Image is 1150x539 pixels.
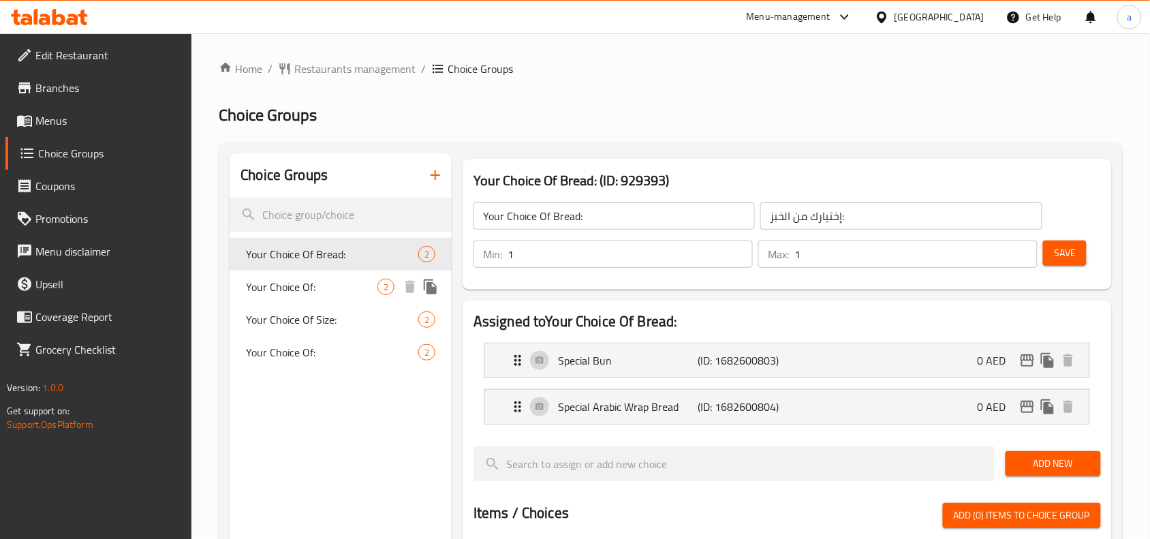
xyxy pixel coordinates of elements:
a: Choice Groups [5,137,192,170]
span: Your Choice Of Size: [246,311,418,328]
span: 2 [419,346,435,359]
span: Your Choice Of: [246,344,418,360]
a: Coverage Report [5,301,192,333]
div: Choices [418,344,435,360]
span: 1.0.0 [42,379,63,397]
div: Your Choice Of:2 [230,336,452,369]
button: delete [400,277,420,297]
span: Choice Groups [219,99,317,130]
p: (ID: 1682600803) [698,352,791,369]
h2: Choice Groups [240,165,328,185]
button: Add New [1006,451,1101,476]
span: Menu disclaimer [35,243,181,260]
button: duplicate [1038,350,1058,371]
span: Save [1054,245,1076,262]
a: Promotions [5,202,192,235]
span: Coupons [35,178,181,194]
a: Coupons [5,170,192,202]
span: Your Choice Of Bread: [246,246,418,262]
input: search [473,446,995,481]
a: Home [219,61,262,77]
div: Your Choice Of:2deleteduplicate [230,271,452,303]
span: Grocery Checklist [35,341,181,358]
p: 0 AED [978,399,1017,415]
p: Max: [768,246,789,262]
p: (ID: 1682600804) [698,399,791,415]
span: Add New [1016,455,1090,472]
p: Min: [483,246,502,262]
div: Choices [418,246,435,262]
span: Upsell [35,276,181,292]
span: Version: [7,379,40,397]
a: Branches [5,72,192,104]
button: edit [1017,397,1038,417]
input: search [230,198,452,232]
div: Expand [485,390,1089,424]
span: Branches [35,80,181,96]
div: [GEOGRAPHIC_DATA] [895,10,984,25]
button: duplicate [1038,397,1058,417]
nav: breadcrumb [219,61,1123,77]
h2: Items / Choices [473,503,569,523]
div: Choices [377,279,394,295]
span: Coverage Report [35,309,181,325]
p: Special Arabic Wrap Bread [558,399,698,415]
span: 2 [419,313,435,326]
li: Expand [473,337,1101,384]
div: Choices [418,311,435,328]
div: Your Choice Of Bread:2 [230,238,452,271]
li: Expand [473,384,1101,430]
button: edit [1017,350,1038,371]
a: Menus [5,104,192,137]
li: / [421,61,426,77]
span: Menus [35,112,181,129]
span: Promotions [35,211,181,227]
a: Edit Restaurant [5,39,192,72]
p: 0 AED [978,352,1017,369]
div: Your Choice Of Size:2 [230,303,452,336]
span: Your Choice Of: [246,279,377,295]
h3: Your Choice Of Bread: (ID: 929393) [473,170,1101,191]
li: / [268,61,273,77]
h2: Assigned to Your Choice Of Bread: [473,311,1101,332]
button: delete [1058,397,1078,417]
a: Upsell [5,268,192,301]
span: Choice Groups [448,61,513,77]
span: a [1127,10,1132,25]
span: Restaurants management [294,61,416,77]
button: Save [1043,241,1087,266]
button: delete [1058,350,1078,371]
span: Edit Restaurant [35,47,181,63]
a: Menu disclaimer [5,235,192,268]
span: Choice Groups [38,145,181,161]
span: Get support on: [7,402,69,420]
a: Grocery Checklist [5,333,192,366]
button: Add (0) items to choice group [943,503,1101,528]
button: duplicate [420,277,441,297]
a: Support.OpsPlatform [7,416,93,433]
span: 2 [378,281,394,294]
span: Add (0) items to choice group [954,507,1090,524]
span: 2 [419,248,435,261]
p: Special Bun [558,352,698,369]
a: Restaurants management [278,61,416,77]
div: Menu-management [747,9,830,25]
div: Expand [485,343,1089,378]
